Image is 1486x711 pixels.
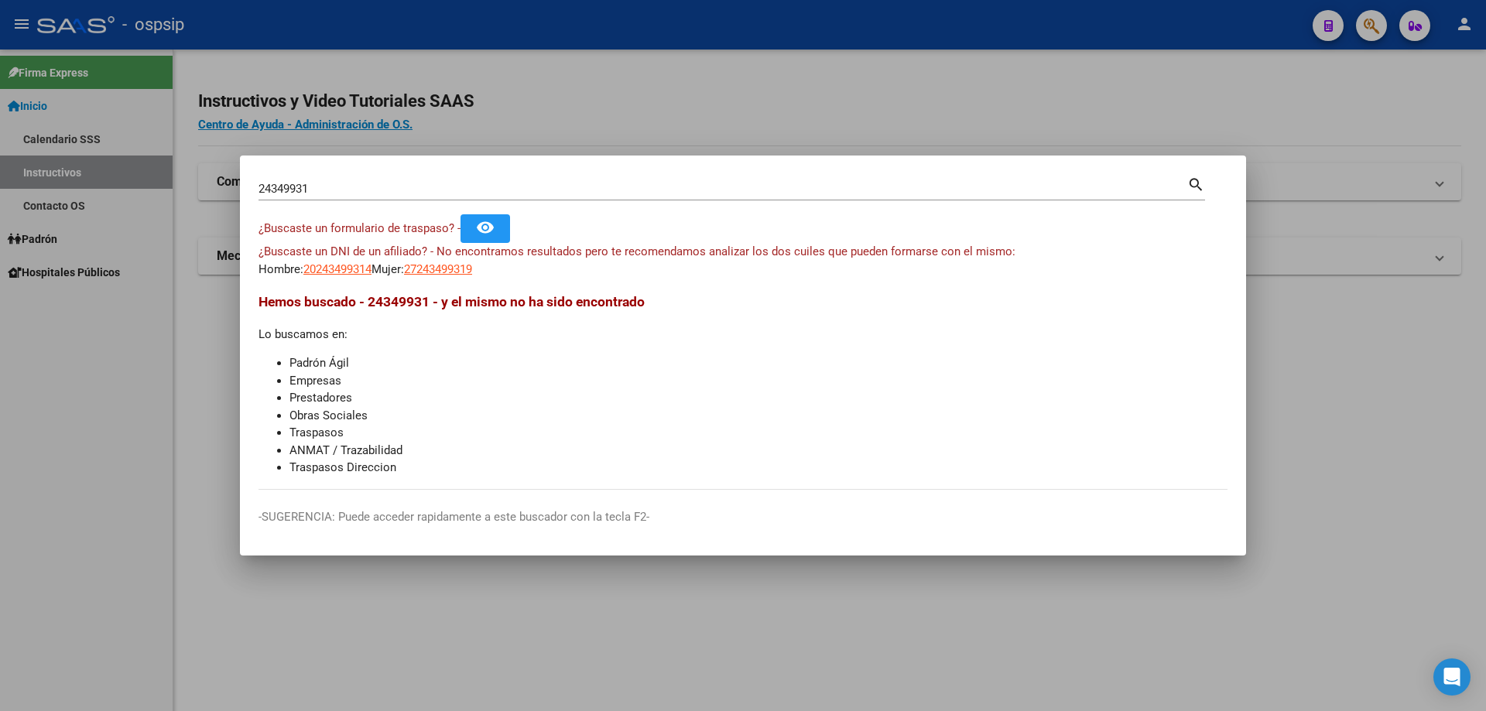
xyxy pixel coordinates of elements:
[289,389,1227,407] li: Prestadores
[289,407,1227,425] li: Obras Sociales
[289,442,1227,460] li: ANMAT / Trazabilidad
[289,372,1227,390] li: Empresas
[259,508,1227,526] p: -SUGERENCIA: Puede acceder rapidamente a este buscador con la tecla F2-
[1187,174,1205,193] mat-icon: search
[259,221,461,235] span: ¿Buscaste un formulario de traspaso? -
[1433,658,1471,696] div: Open Intercom Messenger
[476,218,495,237] mat-icon: remove_red_eye
[303,262,371,276] span: 20243499314
[289,459,1227,477] li: Traspasos Direccion
[259,294,645,309] span: Hemos buscado - 24349931 - y el mismo no ha sido encontrado
[289,354,1227,372] li: Padrón Ágil
[259,292,1227,477] div: Lo buscamos en:
[289,424,1227,442] li: Traspasos
[259,244,1015,258] span: ¿Buscaste un DNI de un afiliado? - No encontramos resultados pero te recomendamos analizar los do...
[259,243,1227,278] div: Hombre: Mujer:
[404,262,472,276] span: 27243499319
